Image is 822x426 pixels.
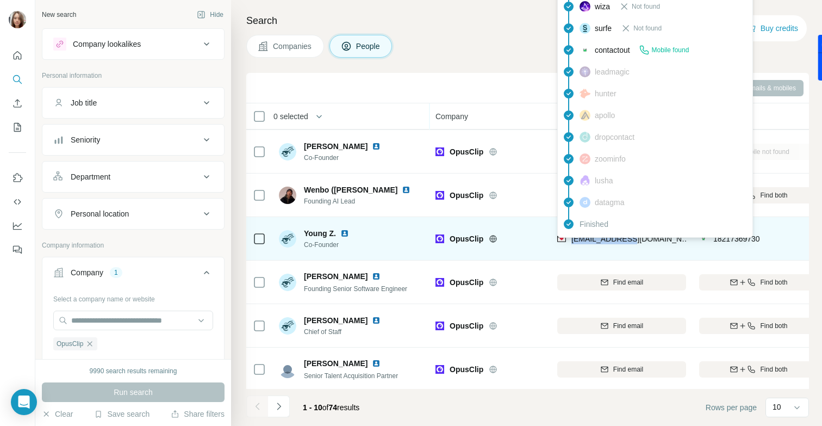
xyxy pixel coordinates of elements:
div: Seniority [71,134,100,145]
button: Clear [42,409,73,419]
button: Company1 [42,260,224,290]
button: Find email [557,318,686,334]
span: [PERSON_NAME] [304,271,368,282]
span: OpusClip [450,320,483,331]
span: Not found [632,2,660,11]
span: Find email [613,277,643,287]
button: Find email [557,274,686,291]
button: Quick start [9,46,26,65]
span: OpusClip [450,364,483,375]
button: Use Surfe API [9,192,26,212]
img: Logo of OpusClip [435,322,444,330]
span: zoominfo [595,153,626,164]
p: Personal information [42,71,225,81]
span: Co-Founder [304,153,394,163]
button: Save search [94,409,150,419]
span: 74 [329,403,338,412]
button: Dashboard [9,216,26,236]
span: Find email [613,321,643,331]
img: provider surfe logo [580,23,590,34]
img: provider wiza logo [580,1,590,12]
span: Rows per page [706,402,757,413]
img: Avatar [279,143,296,160]
span: of [322,403,329,412]
span: [PERSON_NAME] [304,358,368,369]
button: Seniority [42,127,224,153]
span: Find both [760,321,787,331]
span: apollo [595,110,615,121]
button: Use Surfe on LinkedIn [9,168,26,188]
img: LinkedIn logo [372,359,381,368]
button: Buy credits [748,21,798,36]
button: Personal location [42,201,224,227]
span: surfe [595,23,612,34]
img: Logo of OpusClip [435,234,444,243]
span: datagma [595,197,624,208]
p: 10 [773,402,781,412]
span: Companies [273,41,313,52]
div: 9990 search results remaining [90,366,177,376]
img: provider zoominfo logo [580,153,590,164]
img: LinkedIn logo [340,229,349,238]
img: Avatar [279,187,296,204]
span: OpusClip [450,190,483,201]
img: LinkedIn logo [372,142,381,151]
button: Find both [699,274,818,291]
span: 1 - 10 [303,403,322,412]
button: Find both [699,361,818,378]
button: Find email [557,361,686,378]
img: provider contactout logo [580,47,590,53]
div: Select a company name or website [53,290,213,304]
p: Company information [42,240,225,250]
button: Department [42,164,224,190]
span: [EMAIL_ADDRESS][DOMAIN_NAME] [571,234,700,243]
span: People [356,41,381,52]
img: LinkedIn logo [402,186,410,194]
span: Co-Founder [304,240,362,250]
div: New search [42,10,76,20]
span: [PERSON_NAME] [304,141,368,152]
span: Find both [760,190,787,200]
span: 0 selected [273,111,308,122]
span: Chief of Staff [304,327,394,337]
div: Personal location [71,208,129,219]
button: Find both [699,318,818,334]
span: OpusClip [450,277,483,288]
img: provider leadmagic logo [580,66,590,77]
span: Not found [633,23,662,33]
img: LinkedIn logo [372,316,381,325]
img: Logo of OpusClip [435,278,444,287]
span: [PERSON_NAME] [304,315,368,326]
span: leadmagic [595,66,630,77]
span: Young Z. [304,228,336,239]
img: Avatar [9,11,26,28]
img: provider dropcontact logo [580,132,590,143]
div: 1 [110,268,122,277]
div: Company lookalikes [73,39,141,50]
span: Founding AI Lead [304,196,424,206]
img: LinkedIn logo [372,272,381,281]
button: Find both [699,187,818,203]
img: Avatar [279,361,296,378]
span: 18217369730 [713,234,760,243]
button: Navigate to next page [268,396,290,417]
button: Hide [189,7,231,23]
span: results [303,403,359,412]
img: provider datagma logo [580,197,590,208]
span: Find both [760,365,787,374]
img: Logo of OpusClip [435,191,444,200]
img: provider hunter logo [580,89,590,98]
div: Company [71,267,103,278]
button: Share filters [171,409,225,419]
span: Find both [760,277,787,287]
img: Logo of OpusClip [435,365,444,374]
button: Search [9,70,26,89]
button: Feedback [9,240,26,260]
img: provider findymail logo [557,233,566,244]
div: Job title [71,97,97,108]
span: OpusClip [450,146,483,157]
span: wiza [595,1,610,12]
span: contactout [595,45,630,55]
img: Avatar [279,274,296,291]
span: Wenbo ([PERSON_NAME] [304,184,397,195]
